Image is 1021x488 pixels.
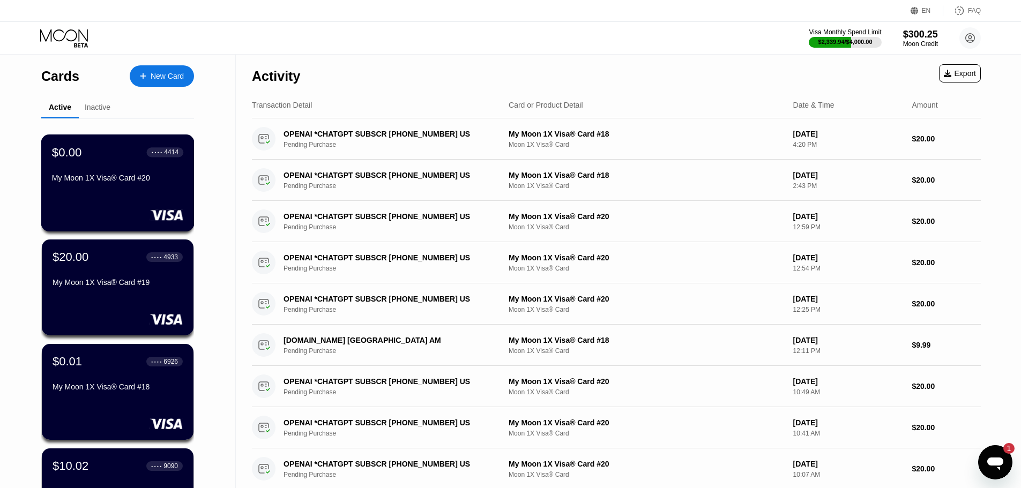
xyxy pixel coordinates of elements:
div: $0.00 [52,145,82,159]
div: OPENAI *CHATGPT SUBSCR [PHONE_NUMBER] US [284,460,491,468]
div: My Moon 1X Visa® Card #20 [52,174,183,182]
div: $10.02 [53,459,88,473]
div: OPENAI *CHATGPT SUBSCR [PHONE_NUMBER] US [284,418,491,427]
div: OPENAI *CHATGPT SUBSCR [PHONE_NUMBER] USPending PurchaseMy Moon 1X Visa® Card #20Moon 1X Visa® Ca... [252,242,981,283]
div: Moon Credit [903,40,938,48]
div: [DATE] [793,418,904,427]
div: Inactive [85,103,110,111]
div: 6926 [163,358,178,365]
div: $20.00 [912,217,981,226]
div: OPENAI *CHATGPT SUBSCR [PHONE_NUMBER] USPending PurchaseMy Moon 1X Visa® Card #20Moon 1X Visa® Ca... [252,283,981,325]
div: [DATE] [793,336,904,344]
div: $20.00● ● ● ●4933My Moon 1X Visa® Card #19 [42,239,193,335]
div: [DATE] [793,212,904,221]
div: 4:20 PM [793,141,904,148]
div: My Moon 1X Visa® Card #18 [53,382,183,391]
div: $300.25Moon Credit [903,29,938,48]
div: 10:07 AM [793,471,904,478]
div: FAQ [968,7,981,14]
div: [DOMAIN_NAME] [GEOGRAPHIC_DATA] AM [284,336,491,344]
div: OPENAI *CHATGPT SUBSCR [PHONE_NUMBER] US [284,171,491,179]
div: Card or Product Detail [509,101,583,109]
div: [DATE] [793,171,904,179]
div: Moon 1X Visa® Card [509,430,785,437]
div: Pending Purchase [284,388,507,396]
div: $20.00 [912,423,981,432]
div: New Card [130,65,194,87]
div: Moon 1X Visa® Card [509,141,785,148]
div: Moon 1X Visa® Card [509,471,785,478]
div: 2:43 PM [793,182,904,190]
div: [DATE] [793,130,904,138]
div: OPENAI *CHATGPT SUBSCR [PHONE_NUMBER] USPending PurchaseMy Moon 1X Visa® Card #20Moon 1X Visa® Ca... [252,407,981,448]
div: 4414 [164,148,178,156]
div: My Moon 1X Visa® Card #20 [509,212,785,221]
div: Cards [41,69,79,84]
div: My Moon 1X Visa® Card #20 [509,253,785,262]
div: ● ● ● ● [151,256,162,259]
div: OPENAI *CHATGPT SUBSCR [PHONE_NUMBER] USPending PurchaseMy Moon 1X Visa® Card #18Moon 1X Visa® Ca... [252,118,981,160]
div: $0.00● ● ● ●4414My Moon 1X Visa® Card #20 [42,135,193,231]
div: [DATE] [793,460,904,468]
div: $0.01 [53,355,82,369]
div: OPENAI *CHATGPT SUBSCR [PHONE_NUMBER] US [284,295,491,303]
div: Pending Purchase [284,430,507,437]
div: My Moon 1X Visa® Card #20 [509,418,785,427]
div: [DOMAIN_NAME] [GEOGRAPHIC_DATA] AMPending PurchaseMy Moon 1X Visa® Card #18Moon 1X Visa® Card[DAT... [252,325,981,366]
div: FAQ [943,5,981,16]
div: $2,339.94 / $4,000.00 [818,39,873,45]
div: Visa Monthly Spend Limit [809,28,881,36]
div: Active [49,103,71,111]
div: $20.00 [912,464,981,473]
div: Pending Purchase [284,141,507,148]
div: $300.25 [903,29,938,40]
div: My Moon 1X Visa® Card #20 [509,460,785,468]
iframe: Number of unread messages [993,443,1015,454]
div: My Moon 1X Visa® Card #20 [509,377,785,386]
div: OPENAI *CHATGPT SUBSCR [PHONE_NUMBER] US [284,377,491,386]
div: My Moon 1X Visa® Card #18 [509,336,785,344]
div: 12:54 PM [793,265,904,272]
div: $0.01● ● ● ●6926My Moon 1X Visa® Card #18 [42,344,193,440]
div: 10:41 AM [793,430,904,437]
div: $20.00 [912,176,981,184]
div: Pending Purchase [284,471,507,478]
div: Activity [252,69,300,84]
div: Export [944,69,976,78]
div: Moon 1X Visa® Card [509,347,785,355]
div: OPENAI *CHATGPT SUBSCR [PHONE_NUMBER] USPending PurchaseMy Moon 1X Visa® Card #20Moon 1X Visa® Ca... [252,201,981,242]
div: $20.00 [53,250,88,264]
div: Export [939,64,981,82]
div: [DATE] [793,295,904,303]
div: Transaction Detail [252,101,312,109]
div: New Card [151,72,184,81]
div: Moon 1X Visa® Card [509,306,785,313]
div: EN [922,7,931,14]
div: Moon 1X Visa® Card [509,265,785,272]
div: Moon 1X Visa® Card [509,223,785,231]
div: OPENAI *CHATGPT SUBSCR [PHONE_NUMBER] US [284,130,491,138]
div: Moon 1X Visa® Card [509,182,785,190]
div: Visa Monthly Spend Limit$2,339.94/$4,000.00 [809,28,881,48]
iframe: Button to launch messaging window, 1 unread message [978,445,1012,479]
div: [DATE] [793,377,904,386]
div: My Moon 1X Visa® Card #19 [53,278,183,287]
div: $20.00 [912,382,981,391]
div: Amount [912,101,937,109]
div: [DATE] [793,253,904,262]
div: Pending Purchase [284,223,507,231]
div: Date & Time [793,101,834,109]
div: ● ● ● ● [152,151,162,154]
div: My Moon 1X Visa® Card #20 [509,295,785,303]
div: OPENAI *CHATGPT SUBSCR [PHONE_NUMBER] US [284,212,491,221]
div: Pending Purchase [284,182,507,190]
div: $20.00 [912,134,981,143]
div: 10:49 AM [793,388,904,396]
div: ● ● ● ● [151,360,162,363]
div: 12:59 PM [793,223,904,231]
div: 4933 [163,253,178,261]
div: Moon 1X Visa® Card [509,388,785,396]
div: Pending Purchase [284,306,507,313]
div: OPENAI *CHATGPT SUBSCR [PHONE_NUMBER] USPending PurchaseMy Moon 1X Visa® Card #18Moon 1X Visa® Ca... [252,160,981,201]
